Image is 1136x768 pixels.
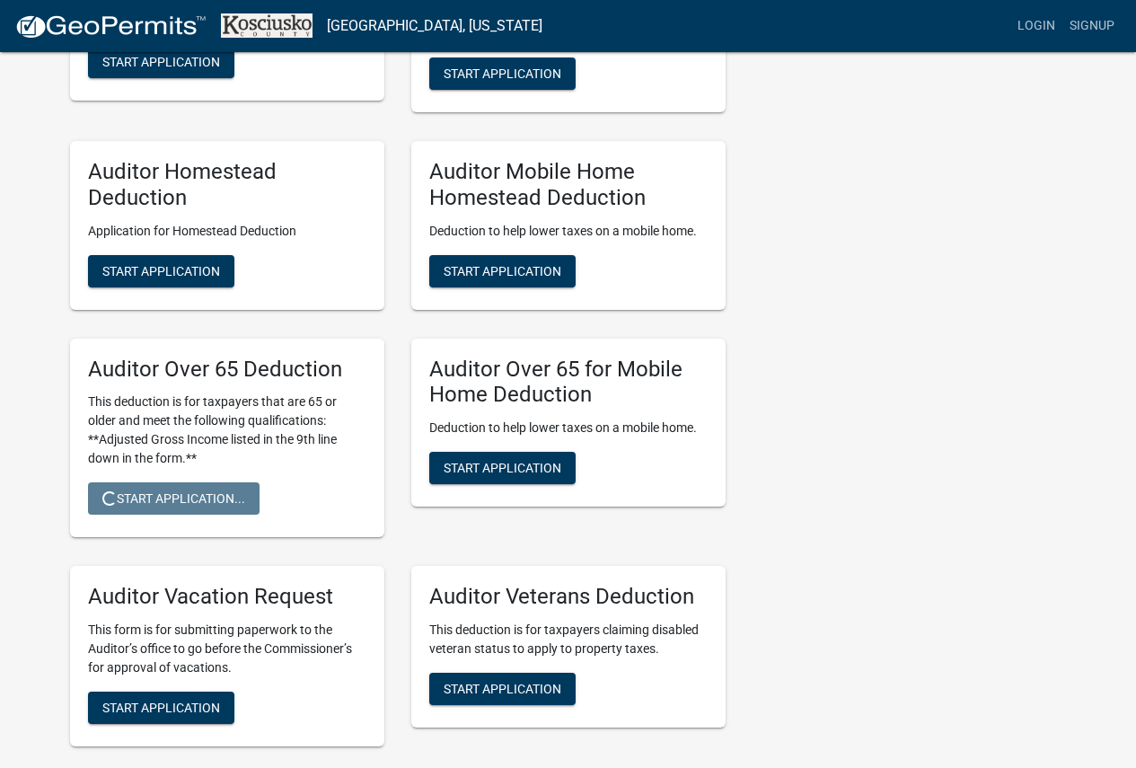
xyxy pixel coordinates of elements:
a: [GEOGRAPHIC_DATA], [US_STATE] [327,11,542,41]
h5: Auditor Mobile Home Homestead Deduction [429,159,708,211]
p: This deduction is for taxpayers claiming disabled veteran status to apply to property taxes. [429,621,708,658]
button: Start Application [429,255,576,287]
button: Start Application [88,692,234,724]
button: Start Application [429,57,576,90]
button: Start Application [88,46,234,78]
button: Start Application... [88,482,260,515]
p: Deduction to help lower taxes on a mobile home. [429,222,708,241]
p: This form is for submitting paperwork to the Auditor’s office to go before the Commissioner’s for... [88,621,366,677]
h5: Auditor Over 65 for Mobile Home Deduction [429,357,708,409]
a: Login [1010,9,1062,43]
button: Start Application [429,452,576,484]
img: Kosciusko County, Indiana [221,13,313,38]
span: Start Application [444,263,561,278]
button: Start Application [429,673,576,705]
h5: Auditor Veterans Deduction [429,584,708,610]
button: Start Application [88,255,234,287]
span: Start Application [444,66,561,80]
h5: Auditor Over 65 Deduction [88,357,366,383]
p: This deduction is for taxpayers that are 65 or older and meet the following qualifications: **Adj... [88,393,366,468]
a: Signup [1062,9,1122,43]
p: Deduction to help lower taxes on a mobile home. [429,419,708,437]
span: Start Application [102,54,220,68]
span: Start Application [444,461,561,475]
span: Start Application [102,701,220,715]
h5: Auditor Vacation Request [88,584,366,610]
span: Start Application... [102,491,245,506]
p: Application for Homestead Deduction [88,222,366,241]
h5: Auditor Homestead Deduction [88,159,366,211]
span: Start Application [444,682,561,696]
span: Start Application [102,263,220,278]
